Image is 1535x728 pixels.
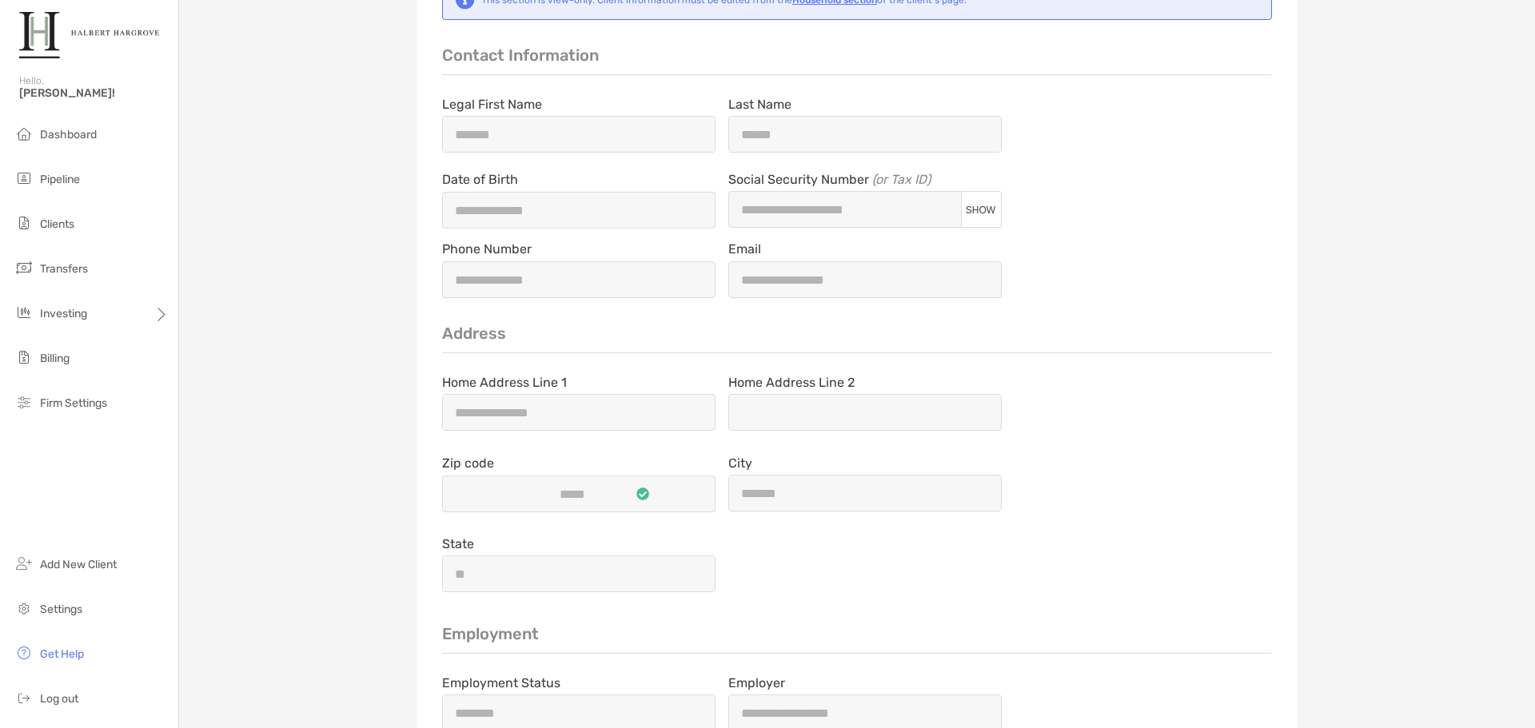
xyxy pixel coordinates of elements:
span: Get Help [40,647,84,661]
img: transfers icon [14,258,34,277]
label: State [442,537,474,551]
img: get-help icon [14,643,34,662]
span: SHOW [966,205,995,216]
span: Billing [40,352,70,365]
p: Address [442,324,1272,353]
label: Legal First Name [442,97,542,111]
span: Firm Settings [40,396,107,410]
span: Transfers [40,262,88,276]
img: investing icon [14,303,34,322]
img: dashboard icon [14,124,34,143]
img: clients icon [14,213,34,233]
span: Log out [40,692,78,706]
span: Social Security Number [728,172,1002,187]
input: Date of Birth [443,204,715,217]
input: Zip codeinput is ready icon [508,487,636,501]
label: Employment Status [442,676,560,690]
span: Pipeline [40,173,80,186]
img: add_new_client icon [14,554,34,573]
img: Zoe Logo [19,6,159,64]
img: input is ready icon [636,487,649,500]
span: Date of Birth [442,172,716,187]
span: Email [728,241,1002,257]
span: Add New Client [40,558,117,571]
label: Employer [728,676,785,690]
img: pipeline icon [14,169,34,188]
label: City [728,456,752,470]
img: settings icon [14,599,34,618]
span: Phone Number [442,241,716,257]
input: Social Security Number (or Tax ID)SHOW [729,203,960,217]
input: Phone Number [443,273,715,287]
label: Last Name [728,97,791,111]
img: firm-settings icon [14,392,34,412]
span: Dashboard [40,128,97,141]
img: logout icon [14,688,34,707]
img: billing icon [14,348,34,367]
span: [PERSON_NAME]! [19,86,169,100]
span: Investing [40,307,87,320]
span: Zip code [442,455,716,471]
i: (or Tax ID) [872,172,931,187]
label: Home Address Line 2 [728,376,855,389]
span: Clients [40,217,74,231]
button: Social Security Number (or Tax ID) [960,203,1001,217]
label: Home Address Line 1 [442,376,567,389]
p: Employment [442,624,1272,654]
input: Email [729,273,1001,287]
span: Settings [40,603,82,616]
p: Contact Information [442,46,1272,75]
